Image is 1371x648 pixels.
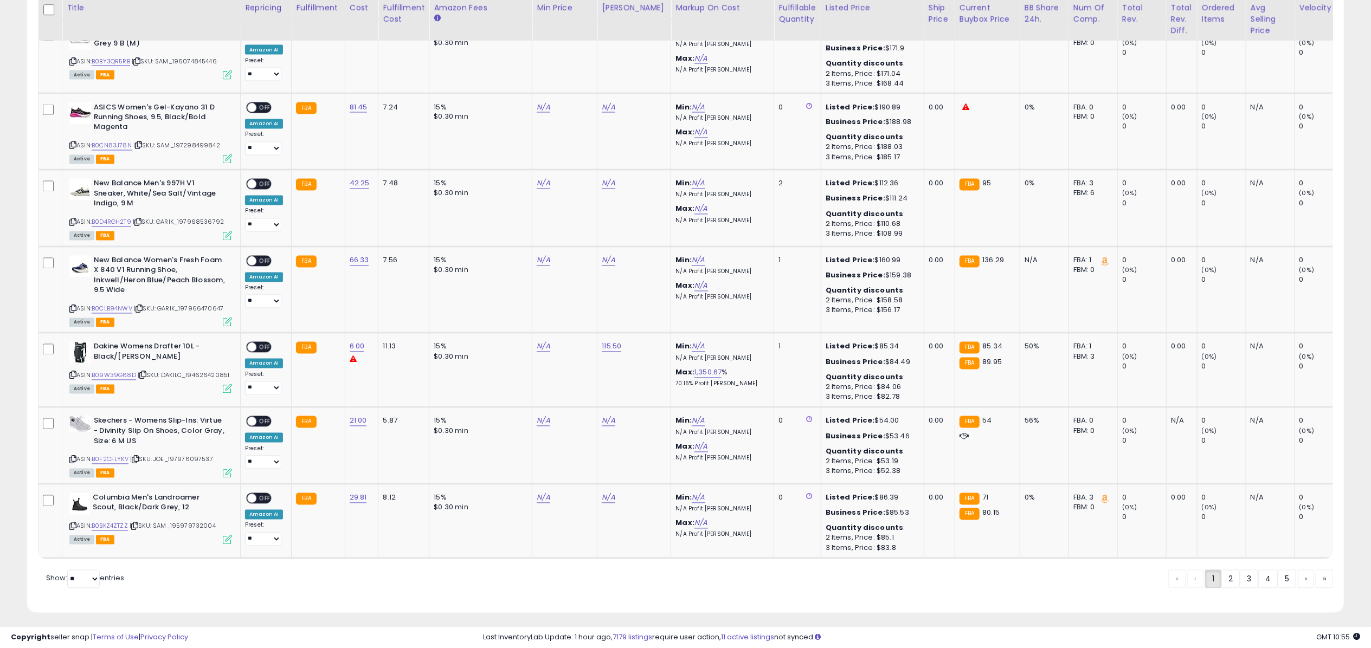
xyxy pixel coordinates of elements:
a: B0CLB94NWV [92,304,132,314]
small: (0%) [1202,38,1217,47]
div: $0.30 min [434,112,524,122]
div: 0 [1202,342,1246,352]
div: Fulfillable Quantity [778,2,816,25]
span: | SKU: SAM_196074845446 [132,57,217,66]
div: 0 [1299,199,1343,209]
a: 1,350.67 [694,367,722,378]
a: N/A [537,178,550,189]
a: N/A [692,493,705,503]
a: B0BY3QR5RB [92,57,130,66]
div: FBM: 0 [1073,265,1109,275]
div: BB Share 24h. [1025,2,1064,25]
div: 0 [778,416,812,426]
div: FBM: 0 [1073,38,1109,48]
div: 5.87 [383,416,421,426]
b: Listed Price: [826,102,875,112]
small: FBA [960,179,980,191]
a: B0CN83J78N [92,141,132,151]
div: 0 [1202,48,1246,57]
div: ASIN: [69,342,232,392]
div: ASIN: [69,416,232,476]
div: 0.00 [929,416,947,426]
div: $0.30 min [434,426,524,436]
a: N/A [537,341,550,352]
a: N/A [537,255,550,266]
small: (0%) [1122,113,1137,121]
a: N/A [694,281,707,291]
a: B0F2CFLYKV [92,455,128,464]
div: 0 [1299,416,1343,426]
a: 5 [1278,570,1296,588]
div: $160.99 [826,256,916,265]
img: 31rF93w0MTL._SL40_.jpg [69,493,90,515]
img: 41HFCWyi4tL._SL40_.jpg [69,342,91,364]
div: 7.48 [383,179,421,189]
div: 0% [1025,102,1060,112]
div: : [826,286,916,296]
div: Preset: [245,208,283,232]
b: Listed Price: [826,416,875,426]
div: 15% [434,342,524,352]
div: ASIN: [69,256,232,326]
a: B09W39G68D [92,371,136,380]
small: FBA [296,256,316,268]
div: 0.00 [929,179,947,189]
span: OFF [256,103,274,113]
small: FBA [960,416,980,428]
a: N/A [692,416,705,426]
p: N/A Profit [PERSON_NAME] [675,191,765,199]
div: FBM: 0 [1073,426,1109,436]
a: N/A [537,493,550,503]
b: Dakine Womens Drafter 10L - Black/[PERSON_NAME] [94,342,226,365]
div: 0 [1202,179,1246,189]
div: 7.24 [383,102,421,112]
div: Title [67,2,236,14]
a: N/A [694,127,707,138]
div: Amazon Fees [434,2,527,14]
div: $53.46 [826,432,916,442]
a: N/A [537,102,550,113]
small: (0%) [1299,189,1315,198]
div: 0 [1122,436,1166,446]
div: 2 Items, Price: $110.68 [826,219,916,229]
small: FBA [960,342,980,354]
div: 0 [1202,256,1246,265]
a: 4 [1258,570,1278,588]
div: FBA: 1 [1073,256,1109,265]
div: Ordered Items [1202,2,1241,25]
span: | SKU: GARIK_197968536792 [133,218,224,226]
div: N/A [1251,102,1286,112]
b: Max: [675,367,694,378]
small: (0%) [1122,189,1137,198]
div: 2 Items, Price: $158.58 [826,296,916,306]
a: N/A [694,204,707,215]
div: 0 [1299,275,1343,285]
div: $111.24 [826,194,916,204]
div: 0 [778,102,812,112]
p: N/A Profit [PERSON_NAME] [675,140,765,148]
small: (0%) [1122,38,1137,47]
a: N/A [602,102,615,113]
div: 7.56 [383,256,421,265]
div: Preset: [245,284,283,309]
div: 2 Items, Price: $84.06 [826,383,916,392]
div: FBM: 3 [1073,352,1109,362]
span: OFF [256,256,274,265]
div: Amazon AI [245,45,283,55]
small: (0%) [1202,189,1217,198]
b: Min: [675,178,692,189]
a: Privacy Policy [140,632,188,642]
div: 3 Items, Price: $168.44 [826,79,916,88]
small: (0%) [1202,113,1217,121]
div: 0 [1202,275,1246,285]
div: 0 [1299,179,1343,189]
div: N/A [1251,416,1286,426]
div: 1 [778,342,812,352]
a: N/A [694,518,707,529]
img: 31Fd2rBbgJL._SL40_.jpg [69,179,91,200]
div: Current Buybox Price [960,2,1015,25]
b: Business Price: [826,117,885,127]
div: Preset: [245,371,283,396]
div: : [826,373,916,383]
b: Skechers - Womens Slip-Ins: Virtue - Divinity Slip On Shoes, Color Gray, Size: 6 M US [94,416,226,449]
